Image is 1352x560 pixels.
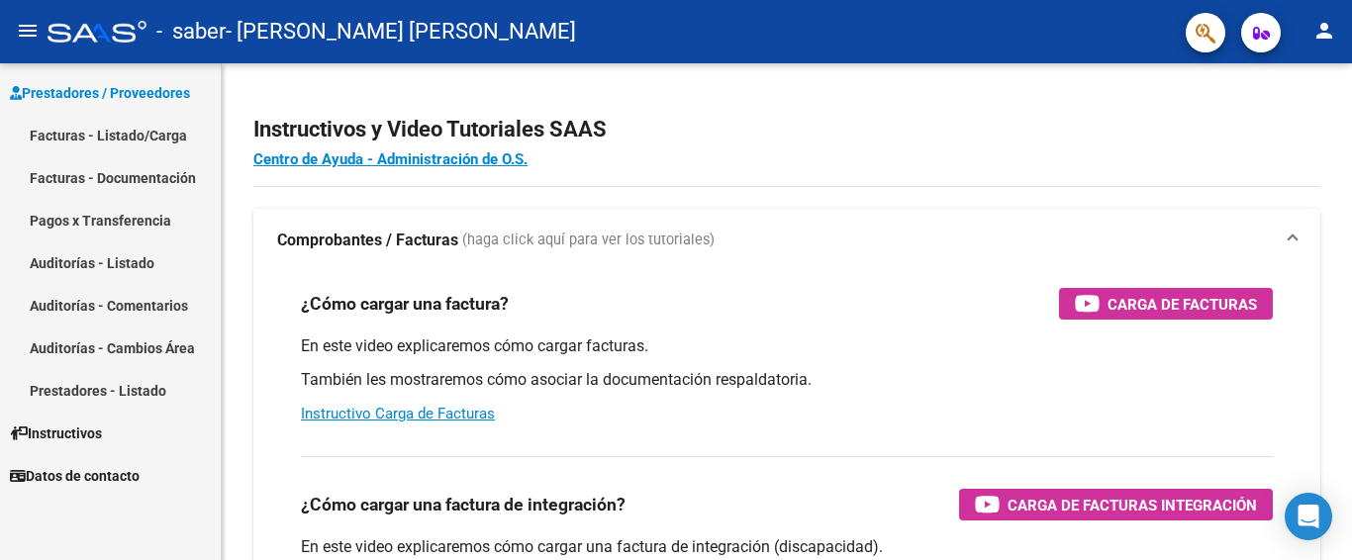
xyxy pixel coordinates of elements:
span: - saber [156,10,226,53]
h2: Instructivos y Video Tutoriales SAAS [253,111,1320,148]
span: Prestadores / Proveedores [10,82,190,104]
a: Instructivo Carga de Facturas [301,405,495,422]
span: Instructivos [10,422,102,444]
span: (haga click aquí para ver los tutoriales) [462,230,715,251]
h3: ¿Cómo cargar una factura? [301,290,509,318]
mat-expansion-panel-header: Comprobantes / Facturas (haga click aquí para ver los tutoriales) [253,209,1320,272]
p: En este video explicaremos cómo cargar una factura de integración (discapacidad). [301,536,1273,558]
p: En este video explicaremos cómo cargar facturas. [301,335,1273,357]
span: - [PERSON_NAME] [PERSON_NAME] [226,10,576,53]
button: Carga de Facturas [1059,288,1273,320]
span: Carga de Facturas [1108,292,1257,317]
span: Datos de contacto [10,465,140,487]
mat-icon: menu [16,19,40,43]
strong: Comprobantes / Facturas [277,230,458,251]
div: Open Intercom Messenger [1285,493,1332,540]
h3: ¿Cómo cargar una factura de integración? [301,491,626,518]
p: También les mostraremos cómo asociar la documentación respaldatoria. [301,369,1273,391]
button: Carga de Facturas Integración [959,489,1273,520]
mat-icon: person [1312,19,1336,43]
a: Centro de Ayuda - Administración de O.S. [253,150,528,168]
span: Carga de Facturas Integración [1008,493,1257,517]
